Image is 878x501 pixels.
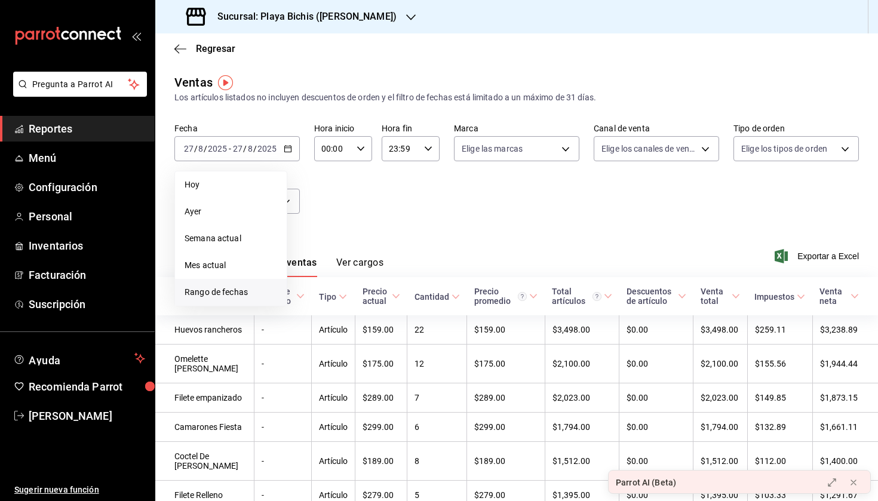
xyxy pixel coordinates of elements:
span: Pregunta a Parrot AI [32,78,128,91]
td: Camarones Fiesta [155,413,254,442]
td: Coctel De [PERSON_NAME] [155,442,254,481]
td: $1,661.11 [812,413,878,442]
span: / [204,144,207,153]
span: / [243,144,247,153]
span: Venta neta [819,287,859,306]
label: Canal de venta [594,124,719,133]
td: $299.00 [467,413,545,442]
input: -- [232,144,243,153]
td: $2,023.00 [693,383,747,413]
td: 7 [407,383,467,413]
td: $155.56 [747,345,812,383]
td: $289.00 [355,383,407,413]
input: -- [247,144,253,153]
input: ---- [207,144,228,153]
button: Pregunta a Parrot AI [13,72,147,97]
label: Hora fin [382,124,440,133]
div: Venta total [701,287,729,306]
td: - [254,413,312,442]
div: Total artículos [552,287,601,306]
span: Venta total [701,287,740,306]
td: - [254,345,312,383]
span: Elige los canales de venta [601,143,697,155]
span: Elige los tipos de orden [741,143,827,155]
button: Ver ventas [268,257,317,277]
span: Precio actual [363,287,400,306]
span: Facturación [29,267,145,283]
a: Pregunta a Parrot AI [8,87,147,99]
td: $1,400.00 [812,442,878,481]
td: Artículo [312,442,355,481]
label: Hora inicio [314,124,372,133]
td: $2,100.00 [693,345,747,383]
td: $189.00 [355,442,407,481]
button: Ver cargos [336,257,384,277]
td: $2,100.00 [545,345,619,383]
span: Configuración [29,179,145,195]
td: $159.00 [467,315,545,345]
svg: El total artículos considera cambios de precios en los artículos así como costos adicionales por ... [593,292,601,301]
div: Los artículos listados no incluyen descuentos de orden y el filtro de fechas está limitado a un m... [174,91,859,104]
div: Impuestos [754,292,794,302]
div: navigation tabs [194,257,383,277]
div: Cantidad [415,292,449,302]
td: Huevos rancheros [155,315,254,345]
td: $1,512.00 [545,442,619,481]
td: $159.00 [355,315,407,345]
input: -- [198,144,204,153]
td: $3,498.00 [693,315,747,345]
td: $1,944.44 [812,345,878,383]
td: - [254,442,312,481]
td: $299.00 [355,413,407,442]
td: $1,512.00 [693,442,747,481]
td: $132.89 [747,413,812,442]
span: / [194,144,198,153]
span: Regresar [196,43,235,54]
span: Total artículos [552,287,612,306]
span: Suscripción [29,296,145,312]
label: Tipo de orden [733,124,859,133]
span: Reportes [29,121,145,137]
td: Filete empanizado [155,383,254,413]
span: Descuentos de artículo [627,287,686,306]
td: Artículo [312,345,355,383]
td: $0.00 [619,383,693,413]
span: Elige las marcas [462,143,523,155]
button: Exportar a Excel [777,249,859,263]
td: $1,794.00 [693,413,747,442]
span: Mes actual [185,259,277,272]
div: Ventas [174,73,213,91]
div: Tipo [319,292,336,302]
span: Semana actual [185,232,277,245]
td: $289.00 [467,383,545,413]
span: Precio promedio [474,287,538,306]
td: $0.00 [619,315,693,345]
td: Artículo [312,315,355,345]
button: Regresar [174,43,235,54]
div: Parrot AI (Beta) [616,477,676,489]
span: Hoy [185,179,277,191]
td: $1,794.00 [545,413,619,442]
span: Sugerir nueva función [14,484,145,496]
span: [PERSON_NAME] [29,408,145,424]
td: $259.11 [747,315,812,345]
td: $175.00 [467,345,545,383]
span: Personal [29,208,145,225]
td: Omelette [PERSON_NAME] [155,345,254,383]
input: -- [183,144,194,153]
h3: Sucursal: Playa Bichis ([PERSON_NAME]) [208,10,397,24]
label: Fecha [174,124,300,133]
td: $0.00 [619,345,693,383]
span: - [229,144,231,153]
td: 12 [407,345,467,383]
td: Artículo [312,413,355,442]
svg: Precio promedio = Total artículos / cantidad [518,292,527,301]
td: $189.00 [467,442,545,481]
span: Ayer [185,205,277,218]
td: $2,023.00 [545,383,619,413]
span: Recomienda Parrot [29,379,145,395]
img: Tooltip marker [218,75,233,90]
td: 22 [407,315,467,345]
